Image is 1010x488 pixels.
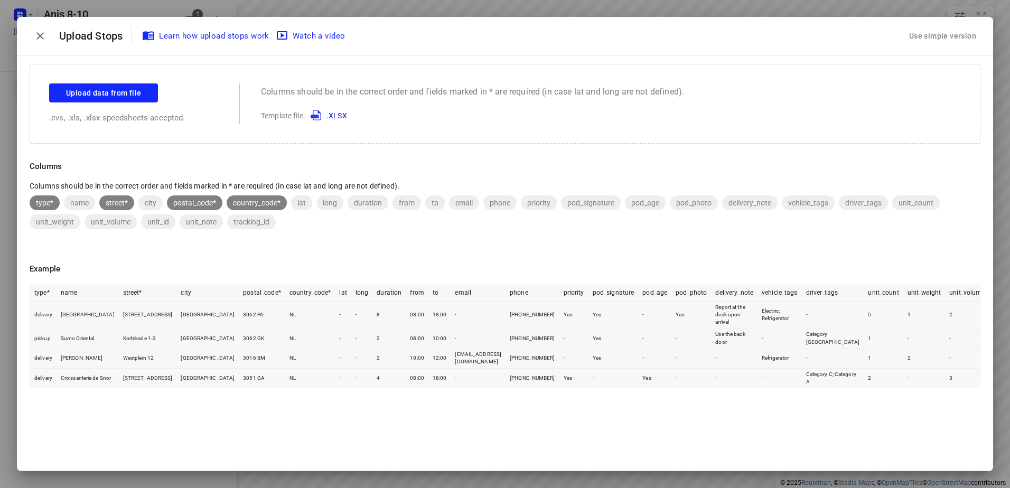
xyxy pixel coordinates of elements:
td: 08:00 [406,368,428,388]
td: delivery [30,368,57,388]
td: 1 [864,349,903,369]
td: - [351,329,373,349]
td: - [711,368,757,388]
span: pod_photo [670,199,718,207]
span: Watch a video [278,29,345,43]
p: Columns should be in the correct order and fields marked in * are required (in case lat and long ... [30,181,980,191]
div: Use simple version [907,27,978,45]
td: - [671,349,711,369]
th: delivery_note [711,284,757,302]
td: Category [GEOGRAPHIC_DATA] [802,329,864,349]
td: - [757,329,802,349]
span: name [64,199,95,207]
td: NL [285,368,335,388]
td: - [638,329,671,349]
td: Westplein 12 [119,349,177,369]
th: duration [372,284,406,302]
td: - [945,329,989,349]
span: Upload data from file [66,87,141,100]
th: priority [559,284,588,302]
span: unit_count [892,199,940,207]
td: [GEOGRAPHIC_DATA] [57,301,119,329]
td: Electric; Refrigerator [757,301,802,329]
span: street* [99,199,134,207]
td: - [638,349,671,369]
td: Refrigerator [757,349,802,369]
td: Use the back door [711,329,757,349]
td: - [335,349,351,369]
td: NL [285,301,335,329]
td: Sumo Oriental [57,329,119,349]
td: - [588,368,639,388]
span: delivery_note [722,199,778,207]
td: [GEOGRAPHIC_DATA] [176,368,239,388]
th: email [451,284,506,302]
th: lat [335,284,351,302]
span: unit_id [141,218,175,226]
span: phone [483,199,517,207]
td: [STREET_ADDRESS] [119,301,177,329]
td: - [335,329,351,349]
td: 18:00 [428,301,451,329]
td: Yes [638,368,671,388]
th: unit_volume [945,284,989,302]
th: phone [506,284,559,302]
td: 3016 BM [239,349,285,369]
td: 3062 GK [239,329,285,349]
td: Kortekade 1-3 [119,329,177,349]
td: [PERSON_NAME] [57,349,119,369]
td: [GEOGRAPHIC_DATA] [176,349,239,369]
p: Columns should be in the correct order and fields marked in * are required (in case lat and long ... [261,86,684,98]
td: pickup [30,329,57,349]
button: Watch a video [274,26,350,45]
span: lat [291,199,312,207]
th: postal_code* [239,284,285,302]
td: - [351,349,373,369]
td: 18:00 [428,368,451,388]
td: - [671,368,711,388]
span: tracking_id [227,218,276,226]
span: to [425,199,445,207]
td: Yes [588,301,639,329]
th: pod_photo [671,284,711,302]
td: 08:00 [406,329,428,349]
td: - [559,349,588,369]
td: - [335,368,351,388]
th: type* [30,284,57,302]
th: long [351,284,373,302]
td: - [451,301,506,329]
td: [STREET_ADDRESS] [119,368,177,388]
th: unit_count [864,284,903,302]
td: Yes [559,368,588,388]
td: - [802,349,864,369]
span: unit_volume [85,218,137,226]
td: - [757,368,802,388]
span: city [138,199,163,207]
td: - [638,301,671,329]
span: postal_code* [167,199,222,207]
th: driver_tags [802,284,864,302]
th: vehicle_tags [757,284,802,302]
td: 10:00 [428,329,451,349]
td: - [802,301,864,329]
td: [PHONE_NUMBER] [506,301,559,329]
td: 2 [372,349,406,369]
span: long [316,199,343,207]
td: 3 [945,368,989,388]
td: Yes [588,329,639,349]
td: [GEOGRAPHIC_DATA] [176,301,239,329]
span: pod_age [625,199,666,207]
td: delivery [30,301,57,329]
button: Use simple version [905,26,980,46]
td: - [903,368,945,388]
td: - [945,349,989,369]
td: delivery [30,349,57,369]
th: city [176,284,239,302]
td: Croissanterie de Snor [57,368,119,388]
th: pod_signature [588,284,639,302]
span: type* [30,199,60,207]
td: - [711,349,757,369]
td: 12:00 [428,349,451,369]
span: vehicle_tags [782,199,835,207]
td: 4 [372,368,406,388]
